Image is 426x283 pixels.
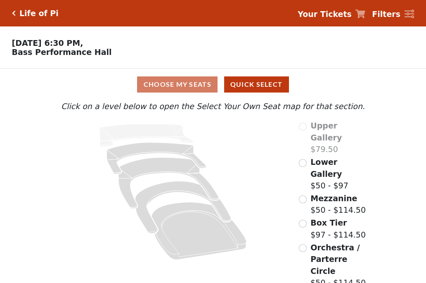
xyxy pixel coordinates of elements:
path: Orchestra / Parterre Circle - Seats Available: 26 [151,202,247,260]
span: Orchestra / Parterre Circle [310,243,360,276]
a: Filters [372,8,414,20]
p: Click on a level below to open the Select Your Own Seat map for that section. [59,100,367,112]
path: Lower Gallery - Seats Available: 97 [107,143,206,174]
strong: Filters [372,10,400,19]
span: Box Tier [310,218,347,227]
label: $50 - $97 [310,156,367,192]
span: Mezzanine [310,194,357,203]
span: Upper Gallery [310,121,342,142]
a: Your Tickets [298,8,365,20]
button: Quick Select [224,76,289,93]
strong: Your Tickets [298,10,352,19]
label: $50 - $114.50 [310,193,366,216]
label: $79.50 [310,120,367,155]
h5: Life of Pi [19,9,59,18]
path: Upper Gallery - Seats Available: 0 [99,124,194,147]
span: Lower Gallery [310,157,342,178]
a: Click here to go back to filters [12,10,16,16]
label: $97 - $114.50 [310,217,366,240]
